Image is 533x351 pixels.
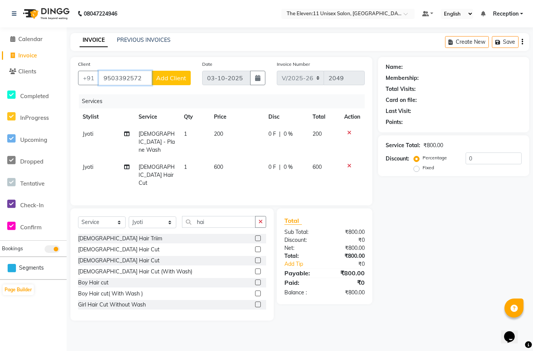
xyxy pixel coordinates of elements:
span: 600 [313,164,322,170]
input: Search by Name/Mobile/Email/Code [99,71,152,85]
label: Percentage [423,154,447,161]
label: Date [202,61,212,68]
div: ₹0 [325,236,371,244]
span: [DEMOGRAPHIC_DATA] Hair Cut [139,164,175,186]
th: Service [134,108,179,125]
div: Boy Hair cut [78,279,109,287]
button: Save [492,36,519,48]
label: Client [78,61,90,68]
label: Invoice Number [277,61,310,68]
span: | [279,130,281,138]
span: Confirm [20,224,41,231]
th: Stylist [78,108,134,125]
div: Total Visits: [386,85,416,93]
span: Bookings [2,245,23,251]
span: Check-In [20,202,44,209]
img: logo [19,3,72,24]
span: Calendar [18,35,43,43]
div: [DEMOGRAPHIC_DATA] Hair Cut (With Wash) [78,268,192,276]
span: Invoice [18,52,37,59]
div: Card on file: [386,96,417,104]
div: ₹0 [332,260,371,268]
span: Upcoming [20,136,47,143]
span: Dropped [20,158,43,165]
span: InProgress [20,114,49,121]
a: Calendar [2,35,65,44]
div: [DEMOGRAPHIC_DATA] Hair Cut [78,246,160,254]
a: INVOICE [80,33,108,47]
b: 08047224946 [84,3,117,24]
span: Tentative [20,180,45,187]
div: [DEMOGRAPHIC_DATA] Hair Cut [78,257,160,265]
div: Service Total: [386,141,420,149]
span: Segments [19,264,44,272]
div: Membership: [386,74,419,82]
div: Discount: [386,155,409,163]
div: Balance : [279,289,325,297]
span: [DEMOGRAPHIC_DATA] - Plane Wash [139,130,175,153]
div: ₹800.00 [423,141,443,149]
span: 0 % [284,163,293,171]
th: Price [209,108,264,125]
a: PREVIOUS INVOICES [117,37,171,43]
span: Jyoti [83,164,93,170]
button: +91 [78,71,99,85]
button: Page Builder [3,284,34,295]
div: Name: [386,63,403,71]
div: Net: [279,244,325,252]
div: [DEMOGRAPHIC_DATA] Hair Triim [78,235,162,243]
span: 200 [313,130,322,137]
span: 200 [214,130,223,137]
div: ₹800.00 [325,244,371,252]
input: Search or Scan [182,216,255,228]
span: Jyoti [83,130,93,137]
span: 0 F [268,130,276,138]
div: Boy Hair cut( With Wash ) [78,290,143,298]
label: Fixed [423,164,434,171]
div: Services [79,94,370,108]
span: 1 [184,164,187,170]
span: 0 % [284,130,293,138]
span: | [279,163,281,171]
div: Discount: [279,236,325,244]
th: Action [340,108,365,125]
th: Disc [264,108,308,125]
div: Girl Hair Cut Without Wash [78,301,146,309]
div: ₹800.00 [325,289,371,297]
span: Completed [20,92,49,100]
a: Clients [2,67,65,76]
span: Reception [493,10,519,18]
div: Total: [279,252,325,260]
div: ₹800.00 [325,228,371,236]
button: Add Client [152,71,191,85]
span: Total [284,217,302,225]
button: Create New [445,36,489,48]
span: 600 [214,164,223,170]
span: 0 F [268,163,276,171]
div: Paid: [279,278,325,287]
div: Payable: [279,268,325,278]
a: Invoice [2,51,65,60]
span: 1 [184,130,187,137]
div: Points: [386,118,403,126]
div: Sub Total: [279,228,325,236]
div: ₹800.00 [325,252,371,260]
div: Last Visit: [386,107,411,115]
th: Qty [179,108,209,125]
span: Add Client [156,74,186,82]
a: Add Tip [279,260,332,268]
iframe: chat widget [501,321,525,343]
div: ₹0 [325,278,371,287]
div: ₹800.00 [325,268,371,278]
span: Clients [18,68,36,75]
th: Total [308,108,340,125]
